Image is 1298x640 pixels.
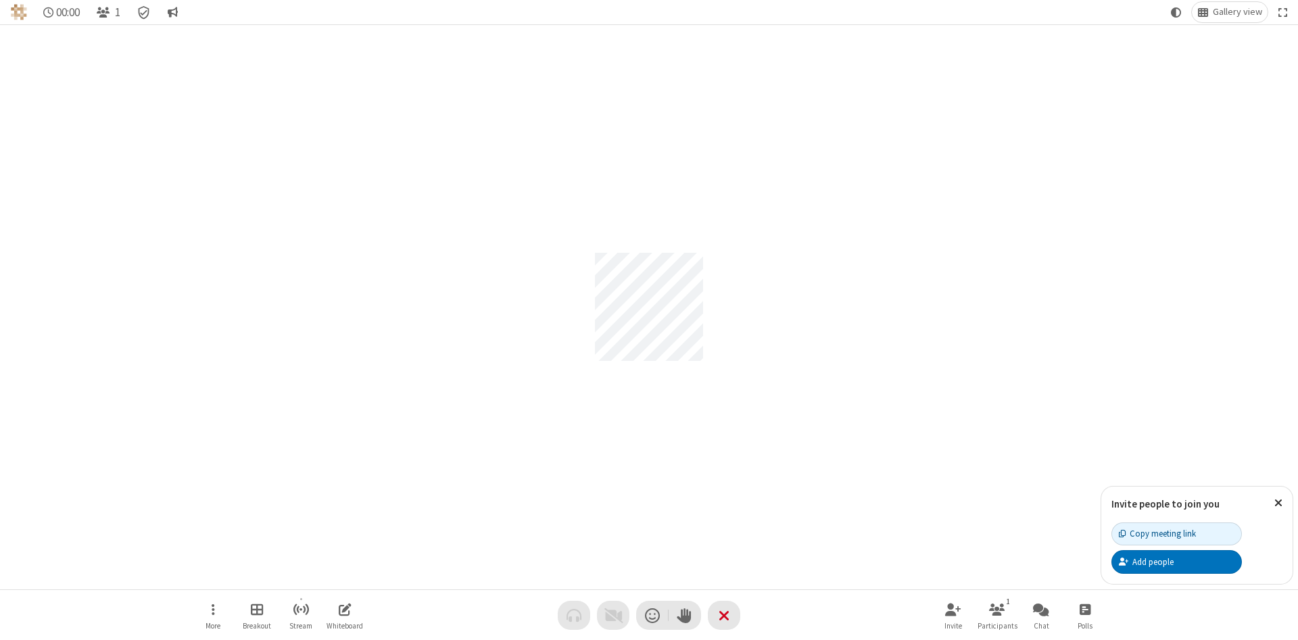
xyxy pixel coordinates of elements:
[38,2,86,22] div: Timer
[1065,596,1105,635] button: Open poll
[978,622,1017,630] span: Participants
[131,2,157,22] div: Meeting details Encryption enabled
[91,2,126,22] button: Open participant list
[281,596,321,635] button: Start streaming
[1003,595,1014,608] div: 1
[1192,2,1268,22] button: Change layout
[289,622,312,630] span: Stream
[11,4,27,20] img: QA Selenium DO NOT DELETE OR CHANGE
[933,596,973,635] button: Invite participants (Alt+I)
[1111,497,1220,510] label: Invite people to join you
[162,2,183,22] button: Conversation
[1273,2,1293,22] button: Fullscreen
[708,601,740,630] button: End or leave meeting
[558,601,590,630] button: Audio problem - check your Internet connection or call by phone
[1034,622,1049,630] span: Chat
[597,601,629,630] button: Video
[1021,596,1061,635] button: Open chat
[1119,527,1196,540] div: Copy meeting link
[115,6,120,19] span: 1
[669,601,701,630] button: Raise hand
[237,596,277,635] button: Manage Breakout Rooms
[944,622,962,630] span: Invite
[324,596,365,635] button: Open shared whiteboard
[243,622,271,630] span: Breakout
[1264,487,1293,520] button: Close popover
[193,596,233,635] button: Open menu
[206,622,220,630] span: More
[636,601,669,630] button: Send a reaction
[1213,7,1262,18] span: Gallery view
[1165,2,1187,22] button: Using system theme
[1111,522,1242,545] button: Copy meeting link
[56,6,80,19] span: 00:00
[327,622,363,630] span: Whiteboard
[977,596,1017,635] button: Open participant list
[1078,622,1092,630] span: Polls
[1111,550,1242,573] button: Add people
